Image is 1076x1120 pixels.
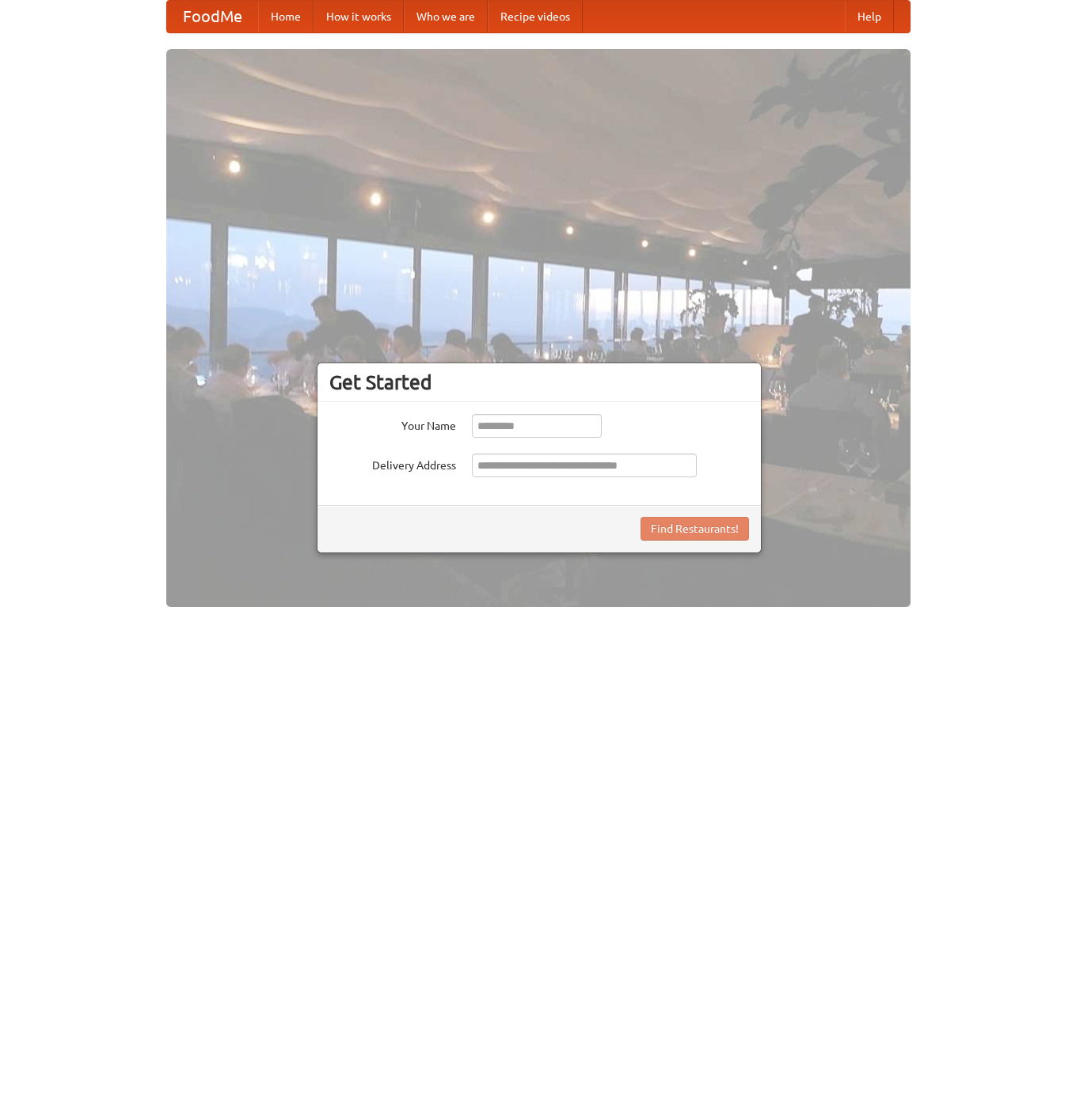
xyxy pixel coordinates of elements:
[404,1,488,32] a: Who we are
[258,1,314,32] a: Home
[329,454,456,473] label: Delivery Address
[488,1,583,32] a: Recipe videos
[329,370,749,394] h3: Get Started
[329,414,456,434] label: Your Name
[641,517,749,541] button: Find Restaurants!
[167,1,258,32] a: FoodMe
[314,1,404,32] a: How it works
[845,1,894,32] a: Help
